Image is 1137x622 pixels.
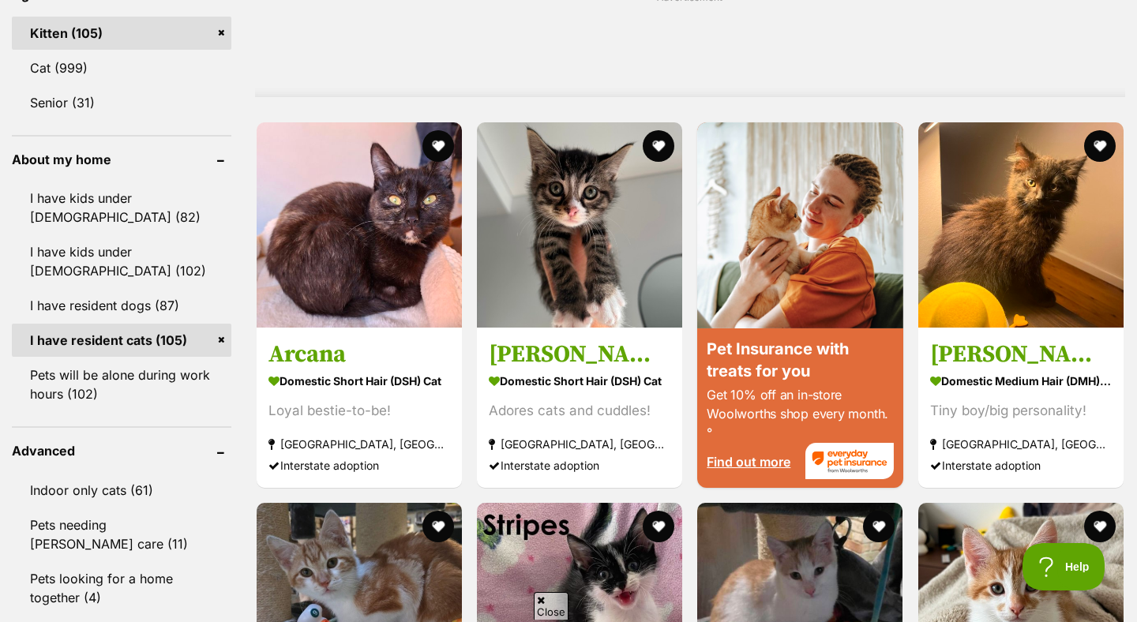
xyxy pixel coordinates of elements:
a: Pets looking for a home together (4) [12,562,231,614]
a: Pets needing [PERSON_NAME] care (11) [12,508,231,560]
a: Senior (31) [12,86,231,119]
img: Arcana - Domestic Short Hair (DSH) Cat [257,122,462,328]
header: Advanced [12,444,231,458]
button: favourite [643,130,674,162]
div: Interstate adoption [930,455,1112,476]
strong: Domestic Short Hair (DSH) Cat [268,369,450,392]
span: Close [534,592,568,620]
button: favourite [422,130,454,162]
a: Kitten (105) [12,17,231,50]
button: favourite [1084,130,1116,162]
a: Pets will be alone during work hours (102) [12,358,231,410]
button: favourite [643,511,674,542]
img: Zora - Domestic Medium Hair (DMH) Cat [918,122,1124,328]
button: favourite [1084,511,1116,542]
img: Colin - Domestic Short Hair (DSH) Cat [477,122,682,328]
h3: [PERSON_NAME] [489,339,670,369]
div: Tiny boy/big personality! [930,400,1112,422]
strong: [GEOGRAPHIC_DATA], [GEOGRAPHIC_DATA] [930,433,1112,455]
a: [PERSON_NAME] Domestic Medium Hair (DMH) Cat Tiny boy/big personality! [GEOGRAPHIC_DATA], [GEOGRA... [918,328,1124,488]
a: I have kids under [DEMOGRAPHIC_DATA] (82) [12,182,231,234]
button: favourite [422,511,454,542]
a: [PERSON_NAME] Domestic Short Hair (DSH) Cat Adores cats and cuddles! [GEOGRAPHIC_DATA], [GEOGRAPH... [477,328,682,488]
a: Cat (999) [12,51,231,84]
a: I have resident cats (105) [12,324,231,357]
strong: [GEOGRAPHIC_DATA], [GEOGRAPHIC_DATA] [268,433,450,455]
div: Interstate adoption [268,455,450,476]
strong: Domestic Short Hair (DSH) Cat [489,369,670,392]
button: favourite [864,511,895,542]
a: I have resident dogs (87) [12,289,231,322]
strong: [GEOGRAPHIC_DATA], [GEOGRAPHIC_DATA] [489,433,670,455]
header: About my home [12,152,231,167]
div: Interstate adoption [489,455,670,476]
h3: Arcana [268,339,450,369]
strong: Domestic Medium Hair (DMH) Cat [930,369,1112,392]
a: Indoor only cats (61) [12,474,231,507]
a: Arcana Domestic Short Hair (DSH) Cat Loyal bestie-to-be! [GEOGRAPHIC_DATA], [GEOGRAPHIC_DATA] Int... [257,328,462,488]
div: Loyal bestie-to-be! [268,400,450,422]
h3: [PERSON_NAME] [930,339,1112,369]
a: I have kids under [DEMOGRAPHIC_DATA] (102) [12,235,231,287]
div: Adores cats and cuddles! [489,400,670,422]
iframe: Help Scout Beacon - Open [1023,543,1105,590]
